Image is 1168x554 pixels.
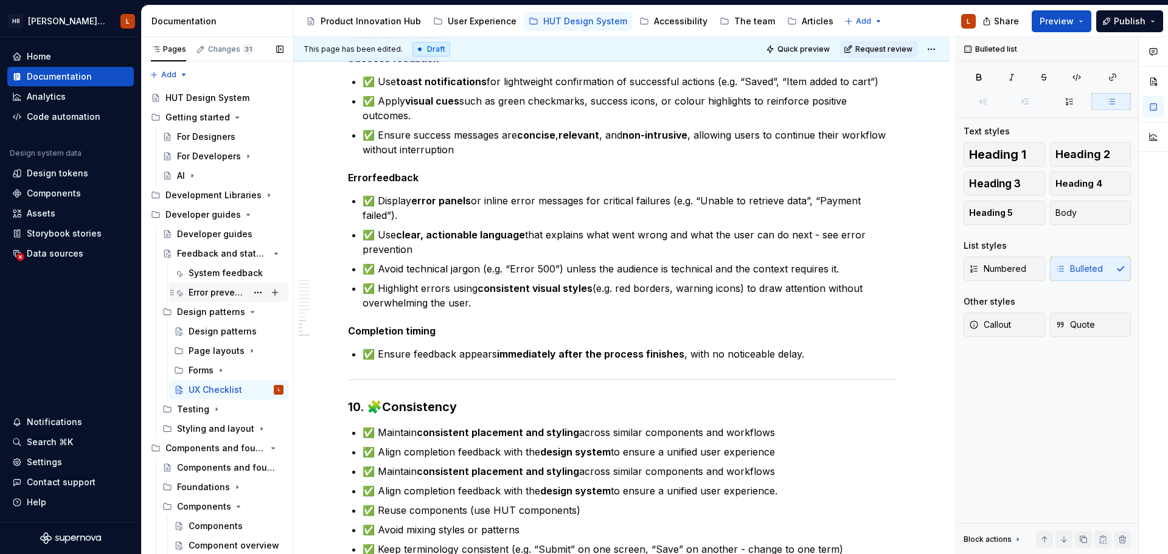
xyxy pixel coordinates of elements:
div: Developer guides [165,209,241,221]
strong: error panels [411,195,471,207]
div: Feedback and state changes [177,248,269,260]
button: Add [146,66,192,83]
div: Developer guides [146,205,288,224]
div: Components [189,520,243,532]
div: HUT Design System [543,15,627,27]
a: AI [158,166,288,185]
div: AI [177,170,185,182]
div: Design tokens [27,167,88,179]
div: Development Libraries [165,189,262,201]
a: Design tokens [7,164,134,183]
strong: non-intrusive [622,129,687,141]
button: Heading 2 [1050,142,1131,167]
a: HUT Design System [524,12,632,31]
p: ✅ Avoid mixing styles or patterns [363,522,895,537]
div: Getting started [165,111,230,123]
a: HUT Design System [146,88,288,108]
div: Assets [27,207,55,220]
p: ✅ Align completion feedback with the to ensure a unified user experience. [363,483,895,498]
div: Foundations [158,477,288,497]
div: Home [27,50,51,63]
button: Body [1050,201,1131,225]
p: ✅ Maintain across similar components and workflows [363,464,895,479]
button: Quick preview [762,41,835,58]
button: Heading 1 [964,142,1045,167]
div: Foundations [177,481,230,493]
div: Block actions [964,531,1023,548]
a: UX ChecklistL [169,380,288,400]
div: User Experience [448,15,516,27]
svg: Supernova Logo [40,532,101,544]
h3: 10. 🧩 [348,398,895,415]
span: Add [161,70,176,80]
div: For Designers [177,131,235,143]
button: Contact support [7,473,134,492]
a: The team [715,12,780,31]
button: Share [976,10,1027,32]
div: Changes [208,44,254,54]
div: Articles [802,15,833,27]
div: Block actions [964,535,1012,544]
div: HUT Design System [165,92,249,104]
div: Components and foundations [165,442,266,454]
span: Heading 3 [969,178,1021,190]
strong: Completion timing [348,325,436,337]
button: Add [841,13,886,30]
div: [PERSON_NAME] UI Toolkit (HUT) [28,15,106,27]
h5: feedback [348,171,895,184]
a: Components [169,516,288,536]
strong: toast notifications [396,75,487,88]
p: ✅ Use that explains what went wrong and what the user can do next - see error prevention [363,227,895,257]
div: Search ⌘K [27,436,73,448]
span: Publish [1114,15,1145,27]
div: Notifications [27,416,82,428]
div: Page layouts [169,341,288,361]
a: Developer guides [158,224,288,244]
div: L [126,16,130,26]
p: ✅ Highlight errors using (e.g. red borders, warning icons) to draw attention without overwhelming... [363,281,895,310]
div: Design patterns [177,306,245,318]
div: Settings [27,456,62,468]
div: Data sources [27,248,83,260]
span: Callout [969,319,1011,331]
p: ✅ Avoid technical jargon (e.g. “Error 500”) unless the audience is technical and the context requ... [363,261,895,276]
p: ✅ Ensure feedback appears , with no noticeable delay. [363,347,895,361]
p: ✅ Maintain across similar components and workflows [363,425,895,440]
div: Forms [169,361,288,380]
p: ✅ Reuse components (use HUT components) [363,503,895,518]
a: Accessibility [634,12,712,31]
div: The team [734,15,775,27]
button: Search ⌘K [7,432,134,452]
button: Heading 4 [1050,171,1131,196]
a: For Developers [158,147,288,166]
div: Component overview [189,539,279,552]
div: Documentation [151,15,288,27]
button: Publish [1096,10,1163,32]
a: Documentation [7,67,134,86]
strong: Error [348,171,372,184]
button: Request review [840,41,918,58]
div: Components [158,497,288,516]
a: Home [7,47,134,66]
a: For Designers [158,127,288,147]
button: Callout [964,313,1045,337]
strong: design system [540,446,611,458]
div: Styling and layout [177,423,254,435]
div: Design patterns [158,302,288,322]
span: Heading 5 [969,207,1013,219]
div: Components and foundations [177,462,277,474]
div: Getting started [146,108,288,127]
button: Heading 5 [964,201,1045,225]
div: Design system data [10,148,82,158]
a: Error prevention [169,283,288,302]
a: Analytics [7,87,134,106]
div: Help [27,496,46,508]
div: Error prevention [189,286,247,299]
div: System feedback [189,267,263,279]
strong: visual cues [405,95,459,107]
div: For Developers [177,150,241,162]
div: Styling and layout [158,419,288,438]
a: Feedback and state changes [158,244,288,263]
span: Share [994,15,1019,27]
